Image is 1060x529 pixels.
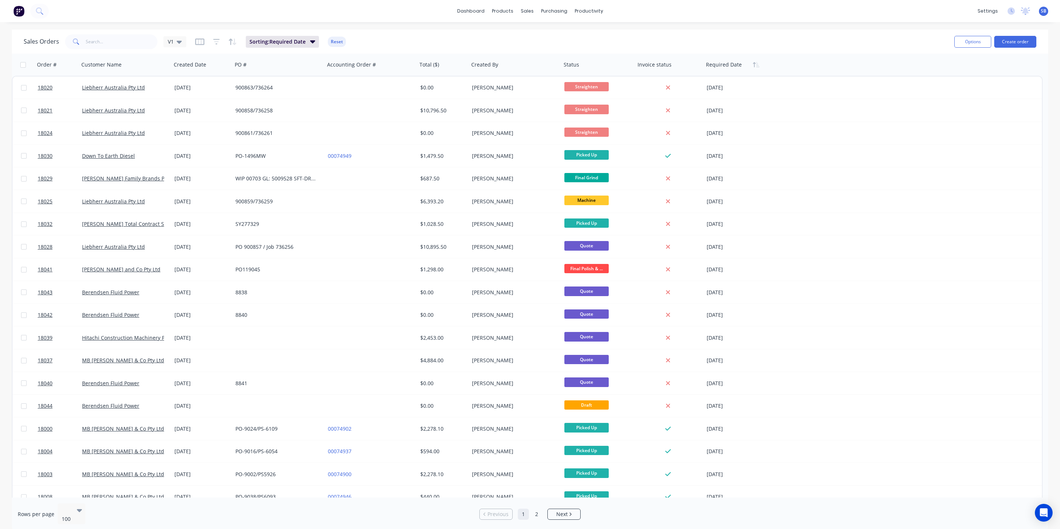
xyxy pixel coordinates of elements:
div: [DATE] [707,493,765,501]
a: [PERSON_NAME] Family Brands Pty Ltd [82,175,178,182]
div: [DATE] [174,289,230,296]
div: [PERSON_NAME] [472,266,554,273]
div: $0.00 [420,289,464,296]
div: $2,453.00 [420,334,464,342]
a: MB [PERSON_NAME] & Co Pty Ltd [82,493,164,500]
span: Quote [564,286,609,296]
div: [DATE] [174,152,230,160]
span: Picked Up [564,150,609,159]
div: $0.00 [420,380,464,387]
a: Liebherr Australia Pty Ltd [82,243,145,250]
div: $1,479.50 [420,152,464,160]
div: [DATE] [174,311,230,319]
span: Quote [564,241,609,250]
div: PO119045 [235,266,317,273]
div: Created By [471,61,498,68]
div: [DATE] [174,243,230,251]
div: 8840 [235,311,317,319]
a: 18043 [38,281,82,304]
div: [PERSON_NAME] [472,289,554,296]
a: 18008 [38,486,82,508]
a: 18028 [38,236,82,258]
span: Straighten [564,128,609,137]
span: 18028 [38,243,52,251]
span: 18021 [38,107,52,114]
span: 18000 [38,425,52,433]
ul: Pagination [476,509,584,520]
div: [DATE] [174,107,230,114]
div: purchasing [537,6,571,17]
a: 18044 [38,395,82,417]
div: [PERSON_NAME] [472,107,554,114]
div: [PERSON_NAME] [472,334,554,342]
div: sales [517,6,537,17]
a: 18004 [38,440,82,462]
div: [PERSON_NAME] [472,198,554,205]
div: 8838 [235,289,317,296]
div: [DATE] [707,175,765,182]
span: 18039 [38,334,52,342]
a: MB [PERSON_NAME] & Co Pty Ltd [82,471,164,478]
a: 18030 [38,145,82,167]
a: dashboard [453,6,488,17]
a: 00074902 [328,425,351,432]
div: [DATE] [174,448,230,455]
a: 18029 [38,167,82,190]
div: Total ($) [419,61,439,68]
a: 18024 [38,122,82,144]
div: [PERSON_NAME] [472,243,554,251]
div: 900863/736264 [235,84,317,91]
div: [DATE] [707,334,765,342]
div: [DATE] [707,311,765,319]
div: Customer Name [81,61,122,68]
div: Accounting Order # [327,61,376,68]
a: [PERSON_NAME] and Co Pty Ltd [82,266,160,273]
div: PO-9016/PS-6054 [235,448,317,455]
div: [PERSON_NAME] [472,471,554,478]
div: PO-9038/PS6093 [235,493,317,501]
div: [PERSON_NAME] [472,152,554,160]
div: WIP 00703 GL: 5009528 SFT-DRV-B71R [235,175,317,182]
div: PO-9024/PS-6109 [235,425,317,433]
span: 18003 [38,471,52,478]
div: $0.00 [420,402,464,410]
a: 18037 [38,349,82,372]
span: Final Polish & ... [564,264,609,273]
a: 18032 [38,213,82,235]
input: Search... [86,34,158,49]
div: [DATE] [707,448,765,455]
div: $2,278.10 [420,425,464,433]
div: $0.00 [420,311,464,319]
span: Quote [564,332,609,341]
span: Sorting: Required Date [249,38,306,45]
h1: Sales Orders [24,38,59,45]
div: [DATE] [707,129,765,137]
div: [DATE] [707,243,765,251]
span: Straighten [564,82,609,91]
div: Status [564,61,579,68]
a: Berendsen Fluid Power [82,380,139,387]
button: Sorting:Required Date [246,36,319,48]
a: Berendsen Fluid Power [82,289,139,296]
a: 00074949 [328,152,351,159]
a: Berendsen Fluid Power [82,402,139,409]
a: Page 2 [531,509,542,520]
span: SB [1041,8,1046,14]
div: [DATE] [174,220,230,228]
span: 18044 [38,402,52,410]
div: Created Date [174,61,206,68]
div: $10,796.50 [420,107,464,114]
div: $0.00 [420,84,464,91]
div: $1,028.50 [420,220,464,228]
span: 18040 [38,380,52,387]
div: [DATE] [707,471,765,478]
span: Picked Up [564,218,609,228]
button: Create order [994,36,1036,48]
a: Liebherr Australia Pty Ltd [82,107,145,114]
div: [PERSON_NAME] [472,380,554,387]
div: [DATE] [707,425,765,433]
span: Quote [564,377,609,387]
button: Reset [328,37,346,47]
span: 18032 [38,220,52,228]
div: [DATE] [707,84,765,91]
